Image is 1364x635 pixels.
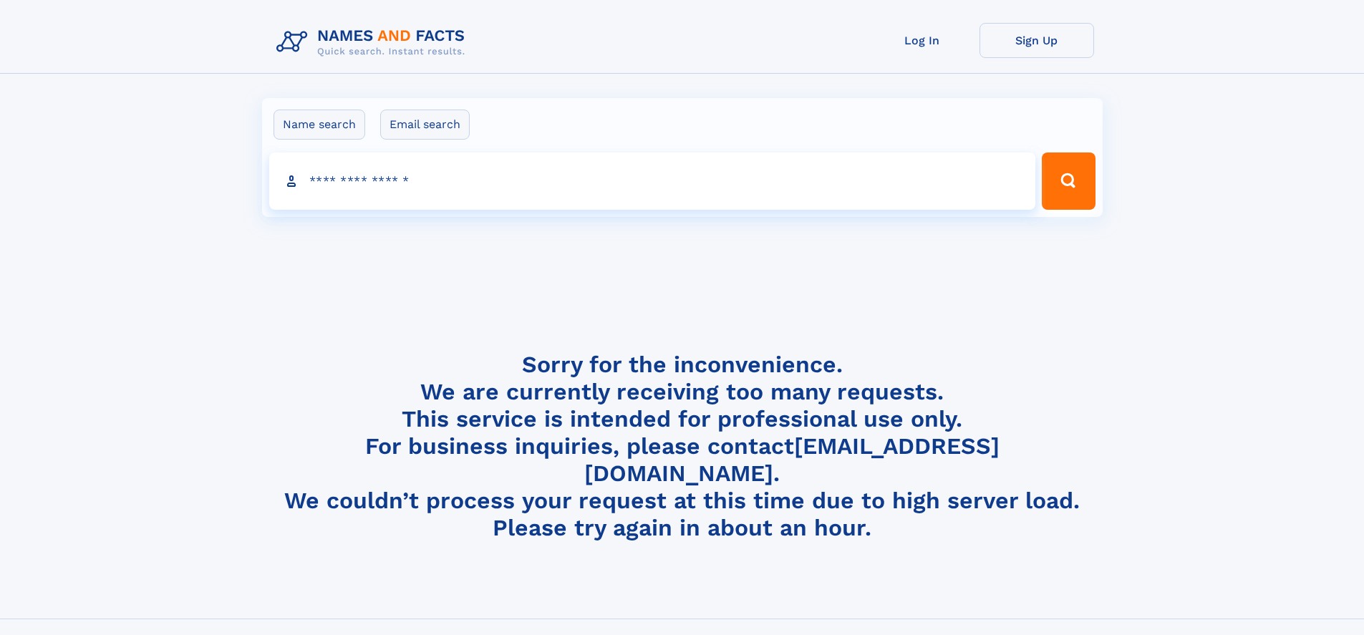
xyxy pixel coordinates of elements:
[271,351,1094,542] h4: Sorry for the inconvenience. We are currently receiving too many requests. This service is intend...
[271,23,477,62] img: Logo Names and Facts
[584,432,1000,487] a: [EMAIL_ADDRESS][DOMAIN_NAME]
[274,110,365,140] label: Name search
[1042,152,1095,210] button: Search Button
[865,23,980,58] a: Log In
[980,23,1094,58] a: Sign Up
[380,110,470,140] label: Email search
[269,152,1036,210] input: search input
